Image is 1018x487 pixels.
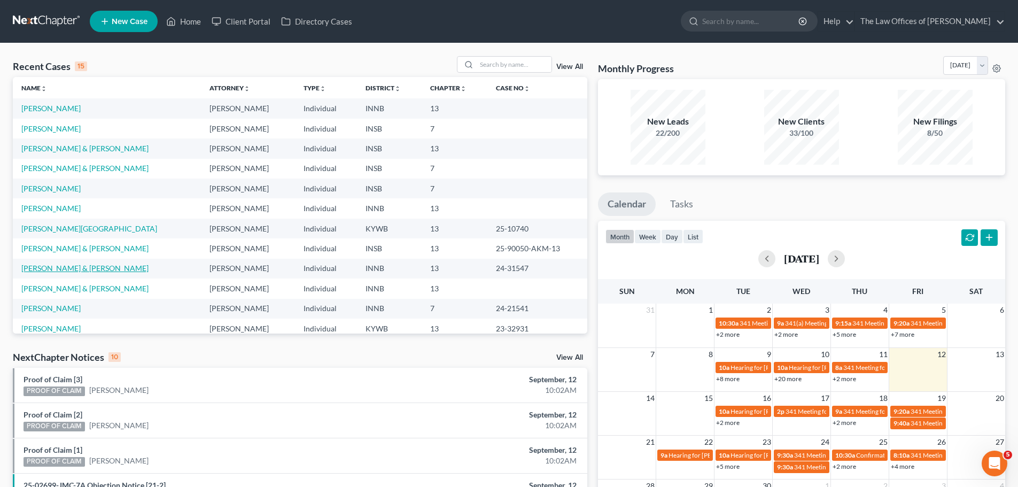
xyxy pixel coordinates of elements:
[893,407,910,415] span: 9:20a
[487,219,587,238] td: 25-10740
[843,364,996,372] span: 341 Meeting for [PERSON_NAME] & [PERSON_NAME]
[357,179,422,198] td: INSB
[295,238,357,258] td: Individual
[244,86,250,92] i: unfold_more
[422,98,487,118] td: 13
[661,229,683,244] button: day
[21,284,149,293] a: [PERSON_NAME] & [PERSON_NAME]
[295,259,357,279] td: Individual
[75,61,87,71] div: 15
[702,11,800,31] input: Search by name...
[833,462,856,470] a: +2 more
[399,455,577,466] div: 10:02AM
[295,159,357,179] td: Individual
[774,375,802,383] a: +20 more
[460,86,467,92] i: unfold_more
[719,319,739,327] span: 10:30a
[357,119,422,138] td: INSB
[818,12,854,31] a: Help
[936,392,947,405] span: 19
[936,436,947,449] span: 26
[320,86,326,92] i: unfold_more
[893,419,910,427] span: 9:40a
[891,462,914,470] a: +4 more
[399,445,577,455] div: September, 12
[201,299,295,319] td: [PERSON_NAME]
[777,407,784,415] span: 2p
[852,319,1005,327] span: 341 Meeting for [PERSON_NAME] & [PERSON_NAME]
[357,238,422,258] td: INSB
[201,238,295,258] td: [PERSON_NAME]
[357,138,422,158] td: INSB
[357,299,422,319] td: INNB
[911,407,1007,415] span: 341 Meeting for [PERSON_NAME]
[41,86,47,92] i: unfold_more
[295,119,357,138] td: Individual
[295,179,357,198] td: Individual
[716,419,740,427] a: +2 more
[201,98,295,118] td: [PERSON_NAME]
[21,124,81,133] a: [PERSON_NAME]
[835,319,851,327] span: 9:15a
[833,375,856,383] a: +2 more
[852,287,867,296] span: Thu
[422,119,487,138] td: 7
[605,229,634,244] button: month
[295,219,357,238] td: Individual
[89,455,149,466] a: [PERSON_NAME]
[634,229,661,244] button: week
[487,319,587,338] td: 23-32931
[716,375,740,383] a: +8 more
[716,462,740,470] a: +5 more
[731,451,814,459] span: Hearing for [PERSON_NAME]
[645,436,656,449] span: 21
[761,436,772,449] span: 23
[731,407,814,415] span: Hearing for [PERSON_NAME]
[357,259,422,279] td: INNB
[982,451,1007,476] iframe: Intercom live chat
[295,98,357,118] td: Individual
[912,287,923,296] span: Fri
[399,374,577,385] div: September, 12
[936,348,947,361] span: 12
[477,57,551,72] input: Search by name...
[201,259,295,279] td: [PERSON_NAME]
[422,319,487,338] td: 13
[708,348,714,361] span: 8
[13,60,87,73] div: Recent Cases
[304,84,326,92] a: Typeunfold_more
[683,229,703,244] button: list
[660,192,703,216] a: Tasks
[422,259,487,279] td: 13
[784,253,819,264] h2: [DATE]
[21,304,81,313] a: [PERSON_NAME]
[21,324,81,333] a: [PERSON_NAME]
[209,84,250,92] a: Attorneyunfold_more
[824,304,830,316] span: 3
[719,451,729,459] span: 10a
[820,348,830,361] span: 10
[835,451,855,459] span: 10:30a
[201,138,295,158] td: [PERSON_NAME]
[911,419,1007,427] span: 341 Meeting for [PERSON_NAME]
[21,224,157,233] a: [PERSON_NAME][GEOGRAPHIC_DATA]
[631,128,705,138] div: 22/200
[598,192,656,216] a: Calendar
[833,419,856,427] a: +2 more
[201,319,295,338] td: [PERSON_NAME]
[994,392,1005,405] span: 20
[524,86,530,92] i: unfold_more
[21,164,149,173] a: [PERSON_NAME] & [PERSON_NAME]
[295,319,357,338] td: Individual
[843,407,939,415] span: 341 Meeting for [PERSON_NAME]
[994,348,1005,361] span: 13
[24,375,82,384] a: Proof of Claim [3]
[201,159,295,179] td: [PERSON_NAME]
[794,451,890,459] span: 341 Meeting for [PERSON_NAME]
[898,115,973,128] div: New Filings
[201,179,295,198] td: [PERSON_NAME]
[161,12,206,31] a: Home
[835,364,842,372] span: 8a
[708,304,714,316] span: 1
[21,84,47,92] a: Nameunfold_more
